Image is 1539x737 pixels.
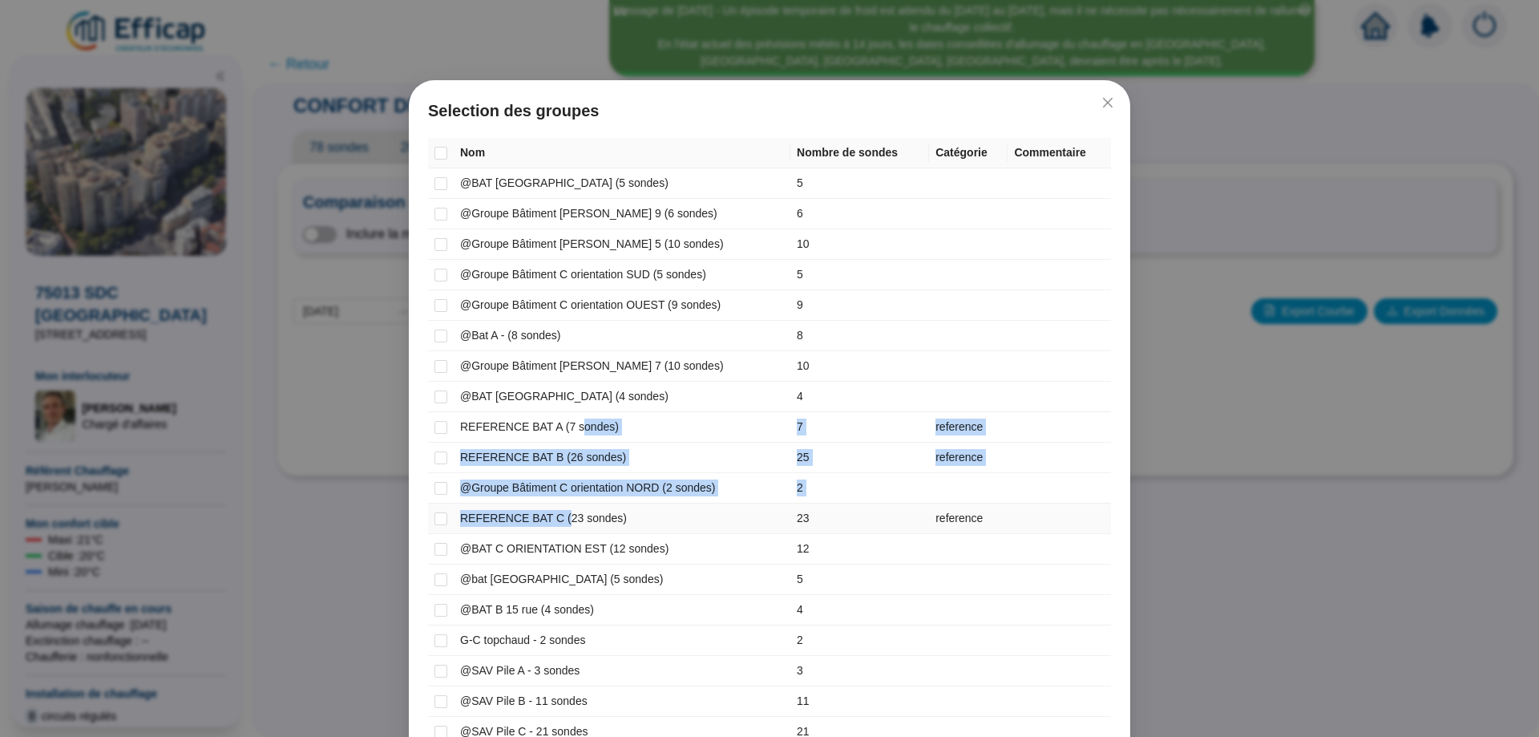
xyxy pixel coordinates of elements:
td: 25 [790,443,929,473]
td: 12 [790,534,929,565]
td: @Groupe Bâtiment [PERSON_NAME] 5 (10 sondes) [454,229,790,260]
td: 4 [790,595,929,626]
td: 5 [790,565,929,595]
span: Selection des groupes [428,99,1111,122]
td: @BAT B 15 rue (4 sondes) [454,595,790,626]
td: REFERENCE BAT C (23 sondes) [454,504,790,534]
td: 7 [790,412,929,443]
th: Catégorie [929,138,1008,168]
td: 5 [790,260,929,290]
th: Nombre de sondes [790,138,929,168]
td: 2 [790,473,929,504]
td: 9 [790,290,929,321]
td: 8 [790,321,929,351]
td: reference [929,443,1008,473]
td: 5 [790,168,929,199]
td: 10 [790,229,929,260]
td: @BAT [GEOGRAPHIC_DATA] (4 sondes) [454,382,790,412]
td: @bat [GEOGRAPHIC_DATA] (5 sondes) [454,565,790,595]
td: 23 [790,504,929,534]
td: @Bat A - (8 sondes) [454,321,790,351]
td: @Groupe Bâtiment C orientation SUD (5 sondes) [454,260,790,290]
td: G-C topchaud - 2 sondes [454,626,790,656]
td: 11 [790,686,929,717]
td: @Groupe Bâtiment C orientation OUEST (9 sondes) [454,290,790,321]
th: Nom [454,138,790,168]
td: @Groupe Bâtiment [PERSON_NAME] 9 (6 sondes) [454,199,790,229]
td: 4 [790,382,929,412]
td: REFERENCE BAT A (7 sondes) [454,412,790,443]
th: Commentaire [1008,138,1111,168]
td: @Groupe Bâtiment C orientation NORD (2 sondes) [454,473,790,504]
span: Fermer [1095,96,1121,109]
td: REFERENCE BAT B (26 sondes) [454,443,790,473]
td: reference [929,412,1008,443]
td: @BAT C ORIENTATION EST (12 sondes) [454,534,790,565]
td: 3 [790,656,929,686]
td: reference [929,504,1008,534]
td: @SAV Pile B - 11 sondes [454,686,790,717]
td: @Groupe Bâtiment [PERSON_NAME] 7 (10 sondes) [454,351,790,382]
td: @SAV Pile A - 3 sondes [454,656,790,686]
td: 6 [790,199,929,229]
td: @BAT [GEOGRAPHIC_DATA] (5 sondes) [454,168,790,199]
td: 2 [790,626,929,656]
span: close [1101,96,1114,109]
button: Close [1095,90,1121,115]
td: 10 [790,351,929,382]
